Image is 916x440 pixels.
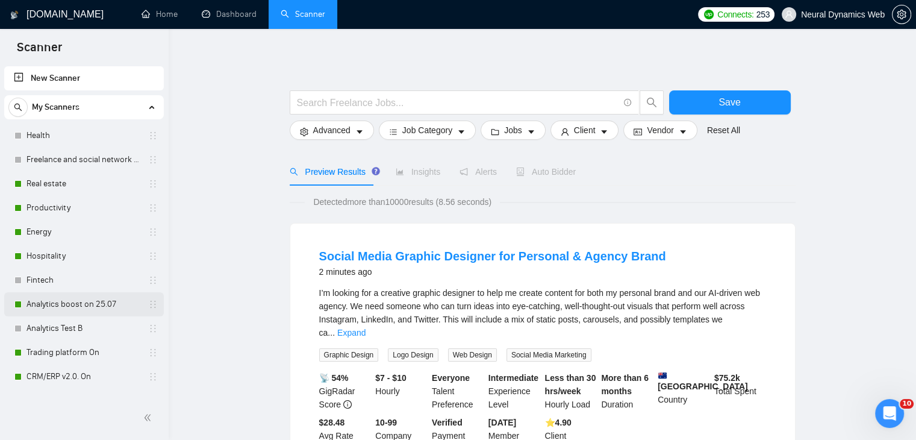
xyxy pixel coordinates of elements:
[26,341,141,365] a: Trading platform On
[600,127,608,136] span: caret-down
[601,373,649,396] b: More than 6 months
[281,9,325,19] a: searchScanner
[900,399,914,409] span: 10
[148,131,158,140] span: holder
[457,127,466,136] span: caret-down
[26,196,141,220] a: Productivity
[8,98,28,117] button: search
[712,371,768,411] div: Total Spent
[714,373,740,383] b: $ 75.2k
[574,124,596,137] span: Client
[26,148,141,172] a: Freelance and social network (change includes)
[319,265,666,279] div: 2 minutes ago
[148,372,158,382] span: holder
[9,103,27,112] span: search
[561,127,569,136] span: user
[488,418,516,427] b: [DATE]
[32,95,79,119] span: My Scanners
[429,371,486,411] div: Talent Preference
[319,418,345,427] b: $28.48
[543,371,599,411] div: Hourly Load
[388,348,438,362] span: Logo Design
[26,220,141,244] a: Energy
[545,373,596,396] b: Less than 30 hrs/week
[460,168,468,176] span: notification
[317,371,373,411] div: GigRadar Score
[319,373,349,383] b: 📡 54%
[647,124,673,137] span: Vendor
[26,292,141,316] a: Analytics boost on 25.07
[4,66,164,90] li: New Scanner
[14,66,154,90] a: New Scanner
[148,348,158,357] span: holder
[319,286,766,339] div: I’m looking for a creative graphic designer to help me create content for both my personal brand ...
[892,5,911,24] button: setting
[26,365,141,389] a: CRM/ERP v2.0. On
[26,124,141,148] a: Health
[655,371,712,411] div: Country
[148,324,158,333] span: holder
[623,121,697,140] button: idcardVendorcaret-down
[26,244,141,268] a: Hospitality
[486,371,543,411] div: Experience Level
[669,90,791,115] button: Save
[527,127,535,136] span: caret-down
[396,168,404,176] span: area-chart
[148,155,158,165] span: holder
[300,127,308,136] span: setting
[634,127,642,136] span: idcard
[142,9,178,19] a: homeHome
[290,168,298,176] span: search
[290,167,376,177] span: Preview Results
[26,389,141,413] a: CRM/ERP v2.0. Test B Off
[319,288,760,338] span: I’m looking for a creative graphic designer to help me create content for both my personal brand ...
[290,121,374,140] button: settingAdvancedcaret-down
[516,167,576,177] span: Auto Bidder
[375,418,397,427] b: 10-99
[432,418,463,427] b: Verified
[506,348,591,362] span: Social Media Marketing
[313,124,351,137] span: Advanced
[893,10,911,19] span: setting
[396,167,440,177] span: Insights
[379,121,476,140] button: barsJob Categorycaret-down
[26,172,141,196] a: Real estate
[148,251,158,261] span: holder
[328,328,335,338] span: ...
[875,399,904,428] iframe: Intercom live chat
[337,328,366,338] a: Expand
[640,90,664,115] button: search
[370,166,381,177] div: Tooltip anchor
[355,127,364,136] span: caret-down
[26,316,141,341] a: Analytics Test B
[756,8,770,21] span: 253
[305,195,500,209] span: Detected more than 10000 results (8.56 seconds)
[640,97,663,108] span: search
[717,8,753,21] span: Connects:
[7,39,72,64] span: Scanner
[785,10,793,19] span: user
[658,371,667,380] img: 🇦🇺
[202,9,257,19] a: dashboardDashboard
[319,348,379,362] span: Graphic Design
[10,5,19,25] img: logo
[679,127,687,136] span: caret-down
[148,227,158,237] span: holder
[432,373,470,383] b: Everyone
[488,373,538,383] b: Intermediate
[491,127,499,136] span: folder
[624,99,632,107] span: info-circle
[148,300,158,309] span: holder
[402,124,452,137] span: Job Category
[448,348,497,362] span: Web Design
[143,412,155,424] span: double-left
[148,275,158,285] span: holder
[460,167,497,177] span: Alerts
[375,373,406,383] b: $7 - $10
[389,127,397,136] span: bars
[550,121,619,140] button: userClientcaret-down
[718,95,740,110] span: Save
[707,124,740,137] a: Reset All
[504,124,522,137] span: Jobs
[658,371,748,391] b: [GEOGRAPHIC_DATA]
